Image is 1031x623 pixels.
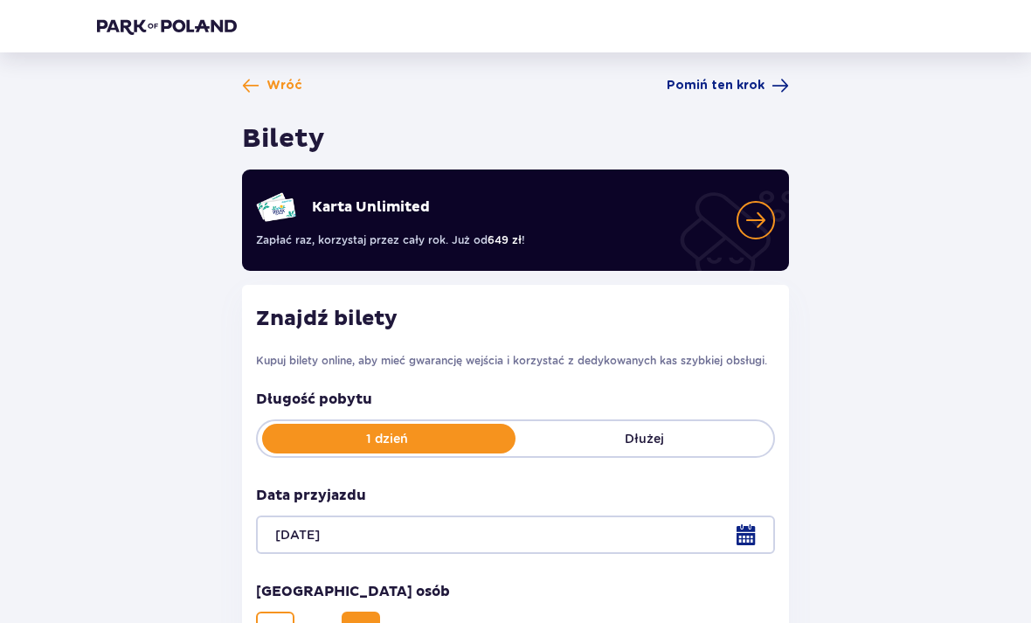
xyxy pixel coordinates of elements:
img: Park of Poland logo [97,17,237,35]
h1: Bilety [242,122,325,156]
p: [GEOGRAPHIC_DATA] osób [256,582,450,601]
a: Pomiń ten krok [667,77,789,94]
a: Wróć [242,77,302,94]
p: 1 dzień [258,430,515,447]
span: Pomiń ten krok [667,77,765,94]
p: Dłużej [515,430,773,447]
p: Długość pobytu [256,390,775,409]
p: Data przyjazdu [256,486,366,505]
p: Kupuj bilety online, aby mieć gwarancję wejścia i korzystać z dedykowanych kas szybkiej obsługi. [256,353,775,369]
span: Wróć [266,77,302,94]
h2: Znajdź bilety [256,306,775,332]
